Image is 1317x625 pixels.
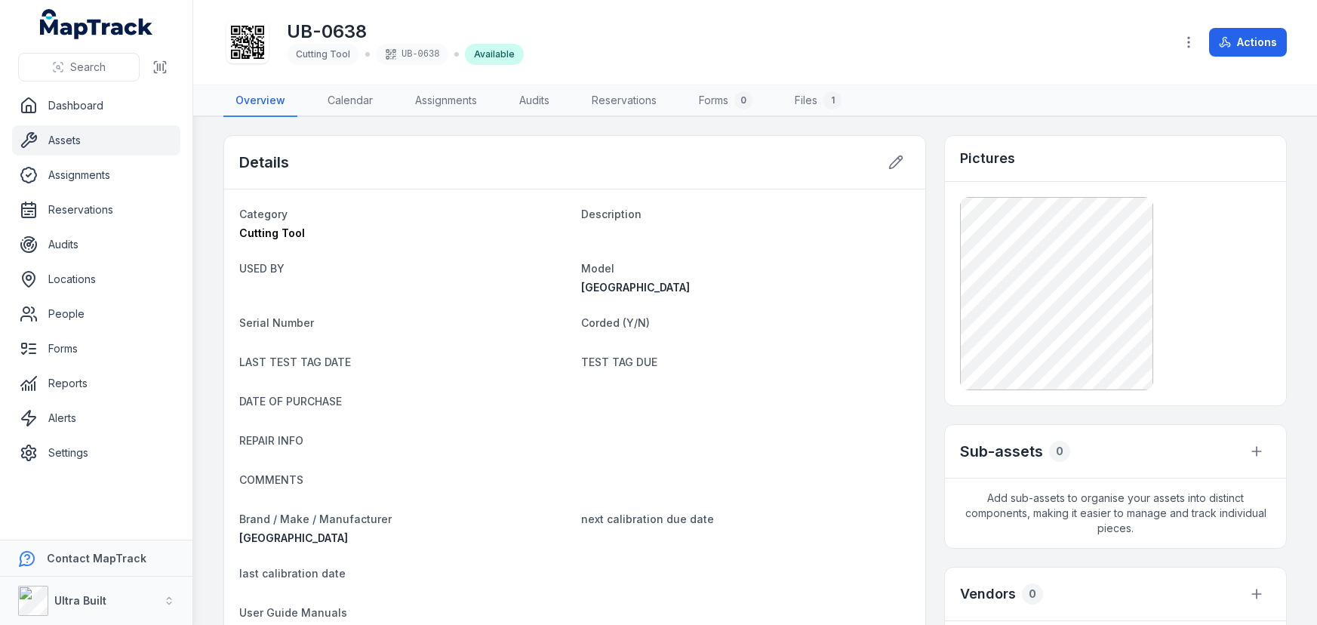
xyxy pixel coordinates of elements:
[783,85,854,117] a: Files1
[12,334,180,364] a: Forms
[12,299,180,329] a: People
[465,44,524,65] div: Available
[12,438,180,468] a: Settings
[239,395,342,408] span: DATE OF PURCHASE
[239,208,288,220] span: Category
[581,356,657,368] span: TEST TAG DUE
[960,148,1015,169] h3: Pictures
[239,434,303,447] span: REPAIR INFO
[580,85,669,117] a: Reservations
[239,316,314,329] span: Serial Number
[18,53,140,82] button: Search
[1049,441,1070,462] div: 0
[581,281,690,294] span: [GEOGRAPHIC_DATA]
[239,356,351,368] span: LAST TEST TAG DATE
[12,403,180,433] a: Alerts
[12,125,180,155] a: Assets
[315,85,385,117] a: Calendar
[223,85,297,117] a: Overview
[239,473,303,486] span: COMMENTS
[12,91,180,121] a: Dashboard
[12,195,180,225] a: Reservations
[239,262,285,275] span: USED BY
[12,264,180,294] a: Locations
[687,85,765,117] a: Forms0
[734,91,752,109] div: 0
[945,479,1286,548] span: Add sub-assets to organise your assets into distinct components, making it easier to manage and t...
[581,208,642,220] span: Description
[239,513,392,525] span: Brand / Make / Manufacturer
[239,606,347,619] span: User Guide Manuals
[960,583,1016,605] h3: Vendors
[1209,28,1287,57] button: Actions
[239,152,289,173] h2: Details
[239,531,348,544] span: [GEOGRAPHIC_DATA]
[239,226,305,239] span: Cutting Tool
[296,48,350,60] span: Cutting Tool
[12,368,180,399] a: Reports
[239,567,346,580] span: last calibration date
[70,60,106,75] span: Search
[47,552,146,565] strong: Contact MapTrack
[54,594,106,607] strong: Ultra Built
[1022,583,1043,605] div: 0
[823,91,842,109] div: 1
[581,513,714,525] span: next calibration due date
[376,44,448,65] div: UB-0638
[960,441,1043,462] h2: Sub-assets
[581,262,614,275] span: Model
[581,316,650,329] span: Corded (Y/N)
[403,85,489,117] a: Assignments
[12,160,180,190] a: Assignments
[507,85,562,117] a: Audits
[12,229,180,260] a: Audits
[287,20,524,44] h1: UB-0638
[40,9,153,39] a: MapTrack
